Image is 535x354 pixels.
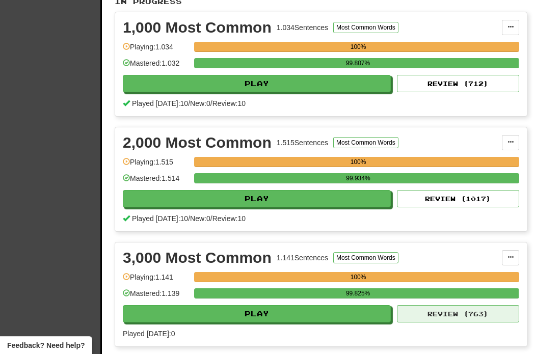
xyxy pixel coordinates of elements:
[123,173,189,190] div: Mastered: 1.514
[277,253,328,263] div: 1.141 Sentences
[123,42,189,59] div: Playing: 1.034
[197,173,519,183] div: 99.934%
[123,75,391,92] button: Play
[123,190,391,207] button: Play
[197,58,519,68] div: 99.807%
[397,75,519,92] button: Review (712)
[190,99,210,107] span: New: 0
[333,137,398,148] button: Most Common Words
[212,214,246,223] span: Review: 10
[123,305,391,322] button: Play
[197,42,519,52] div: 100%
[190,214,210,223] span: New: 0
[123,288,189,305] div: Mastered: 1.139
[397,190,519,207] button: Review (1017)
[212,99,246,107] span: Review: 10
[210,214,212,223] span: /
[197,157,519,167] div: 100%
[123,58,189,75] div: Mastered: 1.032
[123,330,175,338] span: Played [DATE]: 0
[277,22,328,33] div: 1.034 Sentences
[123,272,189,289] div: Playing: 1.141
[123,20,272,35] div: 1,000 Most Common
[197,272,519,282] div: 100%
[7,340,85,350] span: Open feedback widget
[188,99,190,107] span: /
[333,22,398,33] button: Most Common Words
[333,252,398,263] button: Most Common Words
[210,99,212,107] span: /
[197,288,519,298] div: 99.825%
[188,214,190,223] span: /
[277,138,328,148] div: 1.515 Sentences
[397,305,519,322] button: Review (763)
[123,250,272,265] div: 3,000 Most Common
[132,214,188,223] span: Played [DATE]: 10
[132,99,188,107] span: Played [DATE]: 10
[123,157,189,174] div: Playing: 1.515
[123,135,272,150] div: 2,000 Most Common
